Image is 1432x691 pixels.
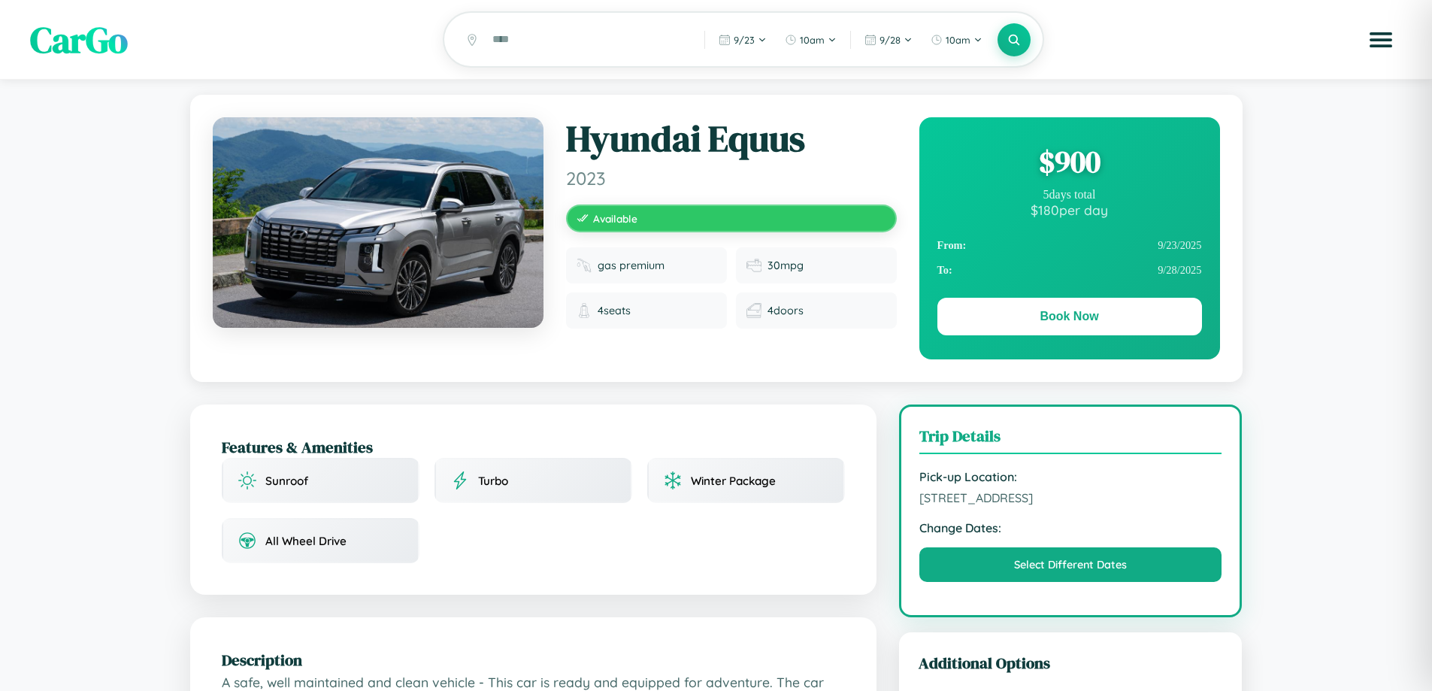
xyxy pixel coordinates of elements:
button: 9/23 [711,28,774,52]
span: All Wheel Drive [265,534,347,548]
img: Hyundai Equus 2023 [213,117,543,328]
strong: Pick-up Location: [919,469,1222,484]
span: 9 / 28 [879,34,901,46]
span: 30 mpg [767,259,804,272]
span: Winter Package [691,474,776,488]
img: Fuel type [577,258,592,273]
span: CarGo [30,15,128,65]
strong: From: [937,239,967,252]
h1: Hyundai Equus [566,117,897,161]
button: Open menu [1360,19,1402,61]
span: 10am [800,34,825,46]
h2: Features & Amenities [222,436,845,458]
img: Fuel efficiency [746,258,761,273]
img: Seats [577,303,592,318]
div: $ 900 [937,141,1202,182]
div: 9 / 28 / 2025 [937,258,1202,283]
div: $ 180 per day [937,202,1202,218]
strong: Change Dates: [919,520,1222,535]
button: 9/28 [857,28,920,52]
div: 5 days total [937,188,1202,202]
button: 10am [777,28,844,52]
span: Turbo [478,474,508,488]
strong: To: [937,264,952,277]
span: [STREET_ADDRESS] [919,490,1222,505]
span: Sunroof [265,474,308,488]
img: Doors [746,303,761,318]
h3: Additional Options [919,652,1223,674]
h2: Description [222,649,845,671]
span: 2023 [566,167,897,189]
h3: Trip Details [919,425,1222,454]
button: 10am [923,28,990,52]
span: gas premium [598,259,665,272]
span: 4 doors [767,304,804,317]
span: 9 / 23 [734,34,755,46]
span: 4 seats [598,304,631,317]
button: Book Now [937,298,1202,335]
button: Select Different Dates [919,547,1222,582]
div: 9 / 23 / 2025 [937,233,1202,258]
span: 10am [946,34,970,46]
span: Available [593,212,637,225]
